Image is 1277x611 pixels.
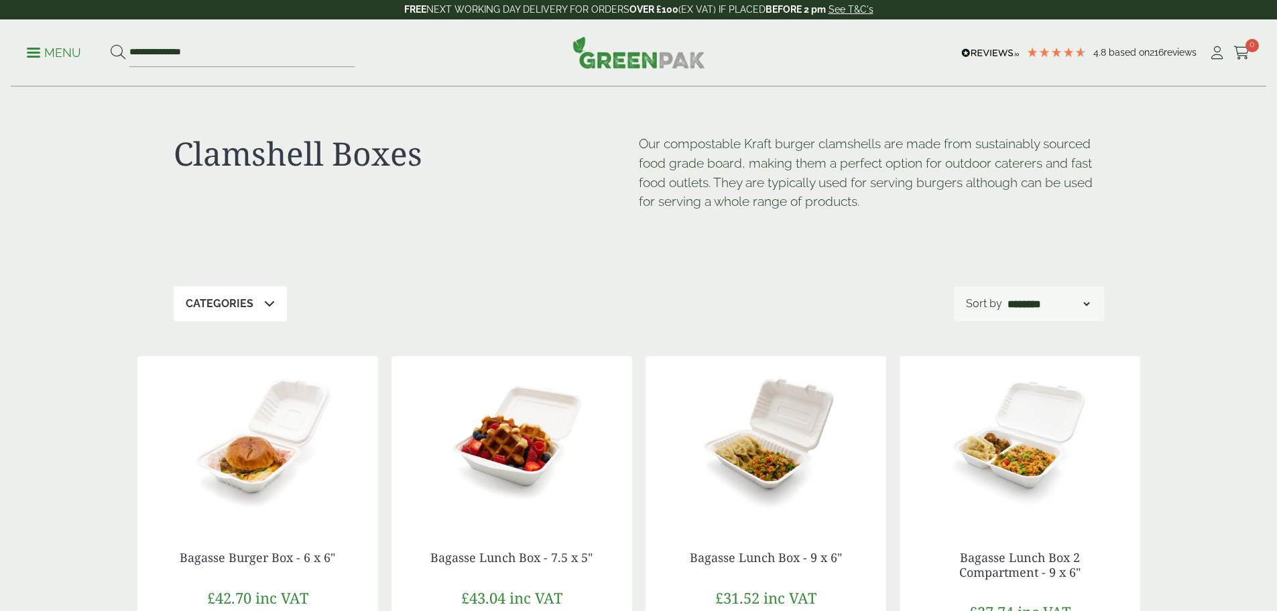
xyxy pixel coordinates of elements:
[207,588,251,608] span: £42.70
[1005,296,1092,312] select: Shop order
[764,588,816,608] span: inc VAT
[961,48,1020,58] img: REVIEWS.io
[186,296,253,312] p: Categories
[1245,39,1259,52] span: 0
[959,549,1081,580] a: Bagasse Lunch Box 2 Compartment - 9 x 6"
[629,4,678,15] strong: OVER £100
[1233,46,1250,60] i: Cart
[1233,43,1250,63] a: 0
[27,45,81,58] a: Menu
[461,588,505,608] span: £43.04
[1164,47,1197,58] span: reviews
[900,356,1140,524] img: 2320028AA Bagasse lunch box 2 compartment open with food
[766,4,826,15] strong: BEFORE 2 pm
[255,588,308,608] span: inc VAT
[1026,46,1087,58] div: 4.79 Stars
[1150,47,1164,58] span: 216
[404,4,426,15] strong: FREE
[137,356,378,524] img: 2420009 Bagasse Burger Box open with food
[646,356,886,524] img: 2320027 Bagasse Lunch Box 9x6 inch open with food
[829,4,873,15] a: See T&C's
[639,134,1104,211] p: Our compostable Kraft burger clamshells are made from sustainably sourced food grade board, makin...
[27,45,81,61] p: Menu
[690,549,842,565] a: Bagasse Lunch Box - 9 x 6"
[174,134,639,173] h1: Clamshell Boxes
[572,36,705,68] img: GreenPak Supplies
[1109,47,1150,58] span: Based on
[715,588,759,608] span: £31.52
[509,588,562,608] span: inc VAT
[430,549,593,565] a: Bagasse Lunch Box - 7.5 x 5"
[1209,46,1225,60] i: My Account
[180,549,335,565] a: Bagasse Burger Box - 6 x 6"
[1093,47,1109,58] span: 4.8
[966,296,1002,312] p: Sort by
[391,356,632,524] img: 2320026B Bagasse Lunch Box 7.5x5 open with food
